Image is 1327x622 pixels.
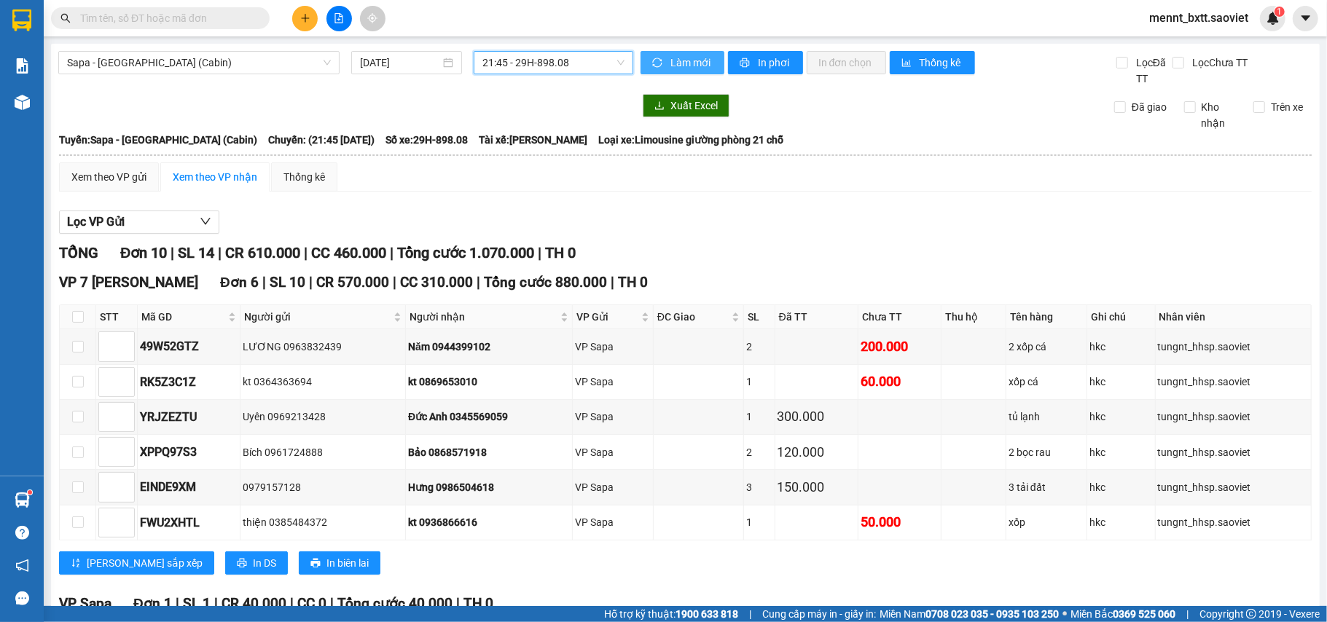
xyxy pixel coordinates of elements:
[140,478,238,496] div: EINDE9XM
[573,365,654,400] td: VP Sapa
[1089,409,1153,425] div: hkc
[1126,99,1173,115] span: Đã giao
[283,169,325,185] div: Thống kê
[410,309,557,325] span: Người nhận
[654,101,665,112] span: download
[310,558,321,570] span: printer
[138,329,240,364] td: 49W52GTZ
[482,52,625,74] span: 21:45 - 29H-898.08
[133,595,172,612] span: Đơn 1
[1156,305,1312,329] th: Nhân viên
[670,98,718,114] span: Xuất Excel
[1009,444,1084,460] div: 2 bọc rau
[746,409,772,425] div: 1
[67,213,125,231] span: Lọc VP Gửi
[138,505,240,540] td: FWU2XHTL
[942,305,1006,329] th: Thu hộ
[463,595,493,612] span: TH 0
[400,274,473,291] span: CC 310.000
[740,58,752,69] span: printer
[304,244,308,261] span: |
[262,274,266,291] span: |
[1275,7,1285,17] sup: 1
[1158,444,1309,460] div: tungnt_hhsp.saoviet
[243,479,403,495] div: 0979157128
[87,555,203,571] span: [PERSON_NAME] sắp xếp
[1089,514,1153,530] div: hkc
[225,551,288,575] button: printerIn DS
[218,244,222,261] span: |
[214,595,218,612] span: |
[171,244,174,261] span: |
[746,444,772,460] div: 2
[408,339,570,355] div: Năm 0944399102
[140,443,238,461] div: XPPQ97S3
[575,339,651,355] div: VP Sapa
[1293,6,1318,31] button: caret-down
[1006,305,1087,329] th: Tên hàng
[1158,339,1309,355] div: tungnt_hhsp.saoviet
[140,513,238,532] div: FWU2XHTL
[575,444,651,460] div: VP Sapa
[330,595,334,612] span: |
[270,274,305,291] span: SL 10
[456,595,460,612] span: |
[1277,7,1282,17] span: 1
[138,470,240,505] td: EINDE9XM
[778,406,856,427] div: 300.000
[12,9,31,31] img: logo-vxr
[360,55,440,71] input: 14/09/2025
[243,444,403,460] div: Bích 0961724888
[758,55,791,71] span: In phơi
[1158,514,1309,530] div: tungnt_hhsp.saoviet
[178,244,214,261] span: SL 14
[59,210,219,234] button: Lọc VP Gửi
[611,274,614,291] span: |
[1009,514,1084,530] div: xốp
[890,51,975,74] button: bar-chartThống kê
[778,477,856,497] div: 150.000
[746,374,772,390] div: 1
[367,13,377,23] span: aim
[138,365,240,400] td: RK5Z3C1Z
[140,408,238,426] div: YRJZEZTU
[746,339,772,355] div: 2
[604,606,738,622] span: Hỗ trợ kỹ thuật:
[1009,339,1084,355] div: 2 xốp cá
[1265,99,1309,115] span: Trên xe
[573,435,654,470] td: VP Sapa
[15,591,29,605] span: message
[573,400,654,435] td: VP Sapa
[316,274,389,291] span: CR 570.000
[393,274,396,291] span: |
[598,132,783,148] span: Loại xe: Limousine giường phòng 21 chỗ
[575,514,651,530] div: VP Sapa
[140,373,238,391] div: RK5Z3C1Z
[1138,9,1260,27] span: mennt_bxtt.saoviet
[326,6,352,31] button: file-add
[920,55,963,71] span: Thống kê
[479,132,587,148] span: Tài xế: [PERSON_NAME]
[311,244,386,261] span: CC 460.000
[15,58,30,74] img: solution-icon
[861,371,939,392] div: 60.000
[744,305,775,329] th: SL
[1089,479,1153,495] div: hkc
[390,244,394,261] span: |
[1009,374,1084,390] div: xốp cá
[120,244,167,261] span: Đơn 10
[1158,409,1309,425] div: tungnt_hhsp.saoviet
[385,132,468,148] span: Số xe: 29H-898.08
[243,409,403,425] div: Uyên 0969213428
[1009,479,1084,495] div: 3 tải đất
[337,595,453,612] span: Tổng cước 40.000
[138,400,240,435] td: YRJZEZTU
[575,479,651,495] div: VP Sapa
[880,606,1059,622] span: Miền Nam
[300,13,310,23] span: plus
[1186,55,1250,71] span: Lọc Chưa TT
[397,244,534,261] span: Tổng cước 1.070.000
[538,244,541,261] span: |
[138,435,240,470] td: XPPQ97S3
[299,551,380,575] button: printerIn biên lai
